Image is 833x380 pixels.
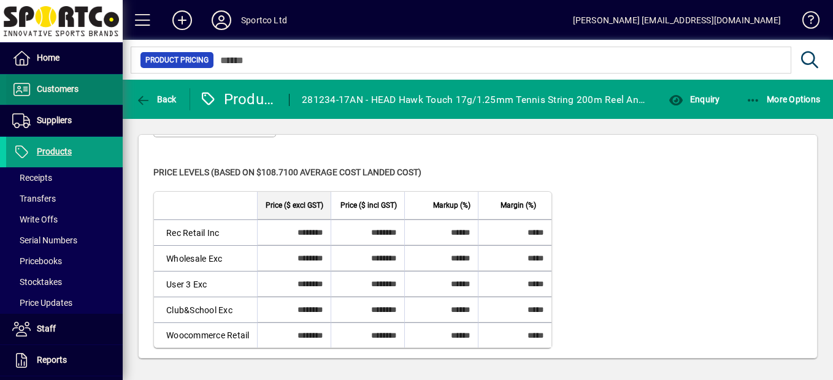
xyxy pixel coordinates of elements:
[12,256,62,266] span: Pricebooks
[6,314,123,344] a: Staff
[6,188,123,209] a: Transfers
[6,345,123,376] a: Reports
[266,199,323,212] span: Price ($ excl GST)
[202,9,241,31] button: Profile
[37,115,72,125] span: Suppliers
[154,297,257,322] td: Club&School Exc
[6,167,123,188] a: Receipts
[241,10,287,30] div: Sportco Ltd
[132,88,180,110] button: Back
[6,272,123,292] a: Stocktakes
[12,235,77,245] span: Serial Numbers
[6,105,123,136] a: Suppliers
[6,209,123,230] a: Write Offs
[163,9,202,31] button: Add
[12,194,56,203] span: Transfers
[340,199,397,212] span: Price ($ incl GST)
[12,215,58,224] span: Write Offs
[37,53,60,63] span: Home
[153,167,421,177] span: Price levels (based on $108.7100 Average cost landed cost)
[433,199,470,212] span: Markup (%)
[154,322,257,348] td: Woocommerce Retail
[136,94,177,104] span: Back
[145,54,209,66] span: Product Pricing
[6,251,123,272] a: Pricebooks
[37,84,79,94] span: Customers
[154,245,257,271] td: Wholesale Exc
[6,43,123,74] a: Home
[573,10,781,30] div: [PERSON_NAME] [EMAIL_ADDRESS][DOMAIN_NAME]
[199,89,277,109] div: Product
[302,90,647,110] div: 281234-17AN - HEAD Hawk Touch 17g/1.25mm Tennis String 200m Reel Anth
[37,355,67,365] span: Reports
[123,88,190,110] app-page-header-button: Back
[154,271,257,297] td: User 3 Exc
[793,2,818,42] a: Knowledge Base
[6,292,123,313] a: Price Updates
[12,173,52,183] span: Receipts
[6,230,123,251] a: Serial Numbers
[746,94,821,104] span: More Options
[37,324,56,333] span: Staff
[12,277,62,287] span: Stocktakes
[12,298,72,308] span: Price Updates
[6,74,123,105] a: Customers
[501,199,536,212] span: Margin (%)
[743,88,824,110] button: More Options
[669,94,720,104] span: Enquiry
[37,146,72,156] span: Products
[666,88,723,110] button: Enquiry
[154,219,257,245] td: Rec Retail Inc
